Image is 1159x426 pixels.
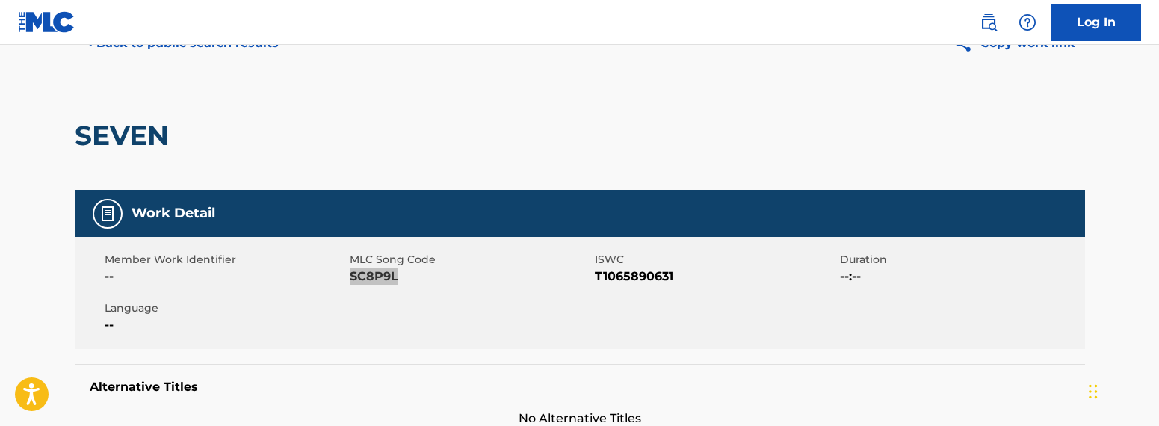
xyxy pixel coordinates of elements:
[18,11,75,33] img: MLC Logo
[840,252,1081,268] span: Duration
[105,268,346,285] span: --
[1051,4,1141,41] a: Log In
[132,205,215,222] h5: Work Detail
[1089,369,1098,414] div: Drag
[350,252,591,268] span: MLC Song Code
[105,300,346,316] span: Language
[105,316,346,334] span: --
[350,268,591,285] span: SC8P9L
[75,119,176,152] h2: SEVEN
[595,268,836,285] span: T1065890631
[980,13,998,31] img: search
[1084,354,1159,426] iframe: Chat Widget
[1013,7,1042,37] div: Help
[99,205,117,223] img: Work Detail
[1019,13,1036,31] img: help
[840,268,1081,285] span: --:--
[90,380,1070,395] h5: Alternative Titles
[595,252,836,268] span: ISWC
[105,252,346,268] span: Member Work Identifier
[974,7,1004,37] a: Public Search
